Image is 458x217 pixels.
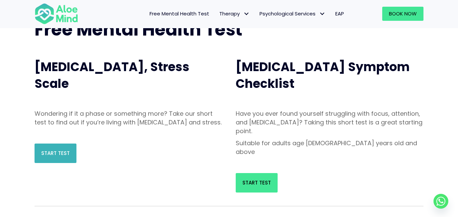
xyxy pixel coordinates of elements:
span: Book Now [389,10,417,17]
a: TherapyTherapy: submenu [214,7,254,21]
a: Start Test [35,144,76,163]
a: Free Mental Health Test [145,7,214,21]
a: Psychological ServicesPsychological Services: submenu [254,7,330,21]
p: Suitable for adults age [DEMOGRAPHIC_DATA] years old and above [236,139,423,156]
a: Start Test [236,173,278,193]
span: Psychological Services: submenu [317,9,327,19]
a: EAP [330,7,349,21]
span: [MEDICAL_DATA], Stress Scale [35,58,189,92]
span: Start Test [41,150,70,157]
p: Wondering if it a phase or something more? Take our short test to find out if you’re living with ... [35,109,222,127]
img: Aloe mind Logo [35,3,78,25]
span: Start Test [242,179,271,186]
span: Free Mental Health Test [35,17,242,42]
span: Free Mental Health Test [150,10,209,17]
a: Whatsapp [434,194,448,209]
span: Therapy: submenu [241,9,251,19]
p: Have you ever found yourself struggling with focus, attention, and [MEDICAL_DATA]? Taking this sh... [236,109,423,135]
a: Book Now [382,7,423,21]
span: [MEDICAL_DATA] Symptom Checklist [236,58,410,92]
span: Therapy [219,10,249,17]
nav: Menu [87,7,349,21]
span: Psychological Services [260,10,325,17]
span: EAP [335,10,344,17]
